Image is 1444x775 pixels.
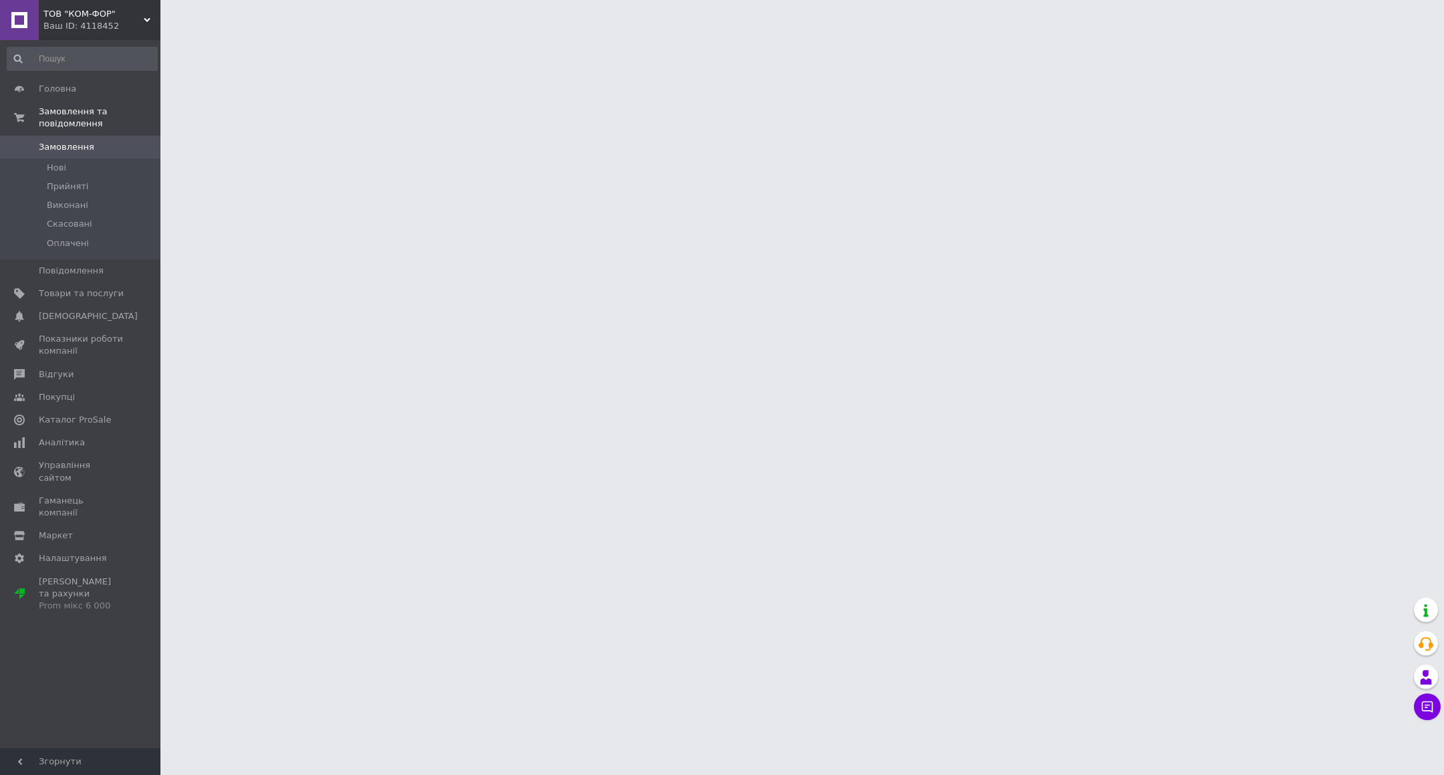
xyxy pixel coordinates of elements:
[39,310,138,322] span: [DEMOGRAPHIC_DATA]
[39,459,124,483] span: Управління сайтом
[39,333,124,357] span: Показники роботи компанії
[39,495,124,519] span: Гаманець компанії
[47,199,88,211] span: Виконані
[43,20,160,32] div: Ваш ID: 4118452
[39,368,74,380] span: Відгуки
[39,391,75,403] span: Покупці
[39,600,124,612] div: Prom мікс 6 000
[47,162,66,174] span: Нові
[39,141,94,153] span: Замовлення
[39,530,73,542] span: Маркет
[39,265,104,277] span: Повідомлення
[39,552,107,564] span: Налаштування
[39,437,85,449] span: Аналітика
[39,576,124,613] span: [PERSON_NAME] та рахунки
[47,181,88,193] span: Прийняті
[1414,693,1441,720] button: Чат з покупцем
[39,83,76,95] span: Головна
[39,288,124,300] span: Товари та послуги
[7,47,158,71] input: Пошук
[47,237,89,249] span: Оплачені
[39,414,111,426] span: Каталог ProSale
[47,218,92,230] span: Скасовані
[43,8,144,20] span: ТОВ "КОМ-ФОР"
[39,106,160,130] span: Замовлення та повідомлення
